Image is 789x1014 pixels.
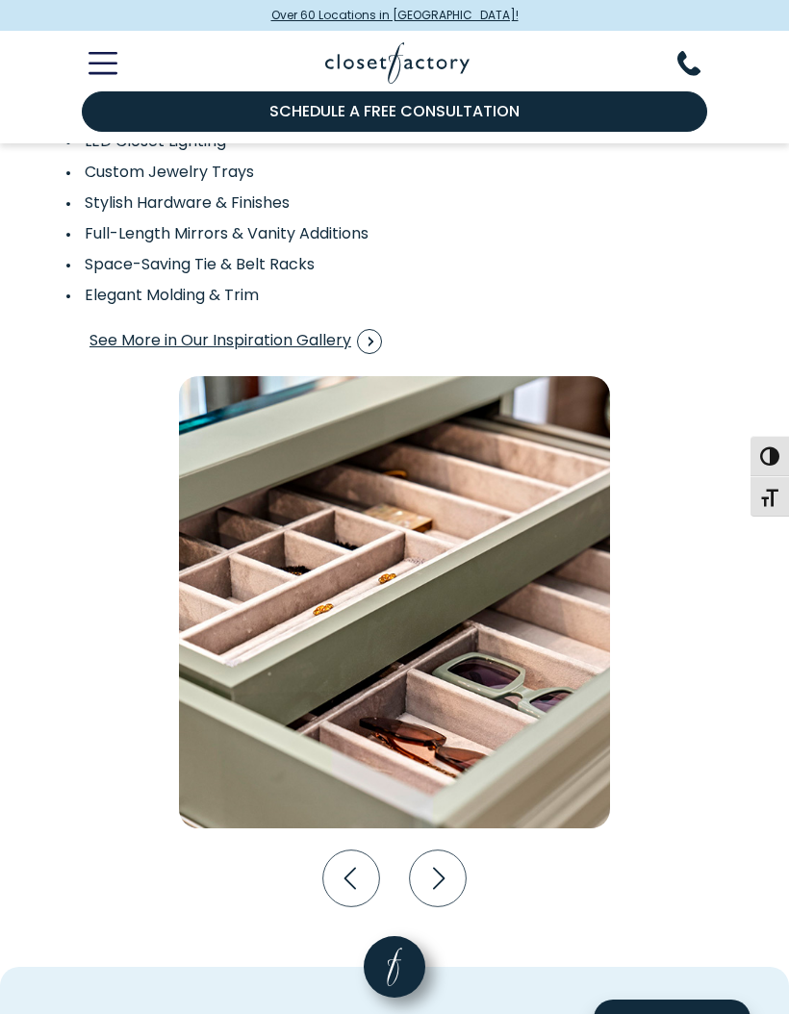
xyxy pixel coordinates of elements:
li: Custom Jewelry Trays [65,161,724,184]
button: Phone Number [677,51,724,76]
li: LED Closet Lighting [65,130,724,153]
button: Toggle Font size [751,476,789,517]
span: Over 60 Locations in [GEOGRAPHIC_DATA]! [271,7,519,24]
a: See More in Our Inspiration Gallery [89,322,383,361]
button: Toggle High Contrast [751,436,789,476]
button: Previous slide [317,844,386,913]
li: Stylish Hardware & Finishes [65,191,724,215]
a: Schedule a Free Consultation [82,91,707,132]
button: Toggle Mobile Menu [65,52,117,75]
li: Space-Saving Tie & Belt Racks [65,253,724,276]
span: See More in Our Inspiration Gallery [89,329,382,354]
button: Next slide [403,844,472,913]
li: Elegant Molding & Trim [65,284,724,307]
img: Closet Factory Logo [325,42,470,84]
img: Soft-lined drawer organizer in a sage green finish holding sunglasses and accessories [179,376,610,828]
li: Full-Length Mirrors & Vanity Additions [65,222,724,245]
